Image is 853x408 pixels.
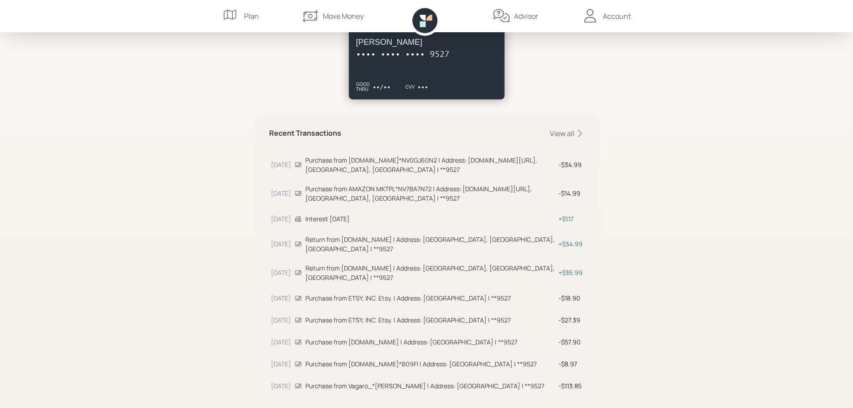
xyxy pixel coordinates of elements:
[305,359,555,369] div: Purchase from [DOMAIN_NAME]*B09FI | Address: [GEOGRAPHIC_DATA] | **9527
[244,11,259,21] div: Plan
[271,160,291,169] div: [DATE]
[305,184,555,203] div: Purchase from AMAZON MKTPL*NV7BA7N72 | Address: [DOMAIN_NAME][URL], [GEOGRAPHIC_DATA], [GEOGRAPHI...
[558,315,583,325] div: $27.39
[305,155,555,174] div: Purchase from [DOMAIN_NAME]*NV0GJ60N2 | Address: [DOMAIN_NAME][URL], [GEOGRAPHIC_DATA], [GEOGRAPH...
[271,189,291,198] div: [DATE]
[271,359,291,369] div: [DATE]
[550,129,584,138] div: View all
[305,315,555,325] div: Purchase from ETSY, INC. Etsy. | Address: [GEOGRAPHIC_DATA] | **9527
[271,381,291,391] div: [DATE]
[558,337,583,347] div: $57.90
[305,214,555,223] div: Interest [DATE]
[558,268,583,277] div: $35.99
[558,359,583,369] div: $8.97
[558,160,583,169] div: $34.99
[271,268,291,277] div: [DATE]
[603,11,631,21] div: Account
[305,337,555,347] div: Purchase from [DOMAIN_NAME] | Address: [GEOGRAPHIC_DATA] | **9527
[558,293,583,303] div: $18.90
[323,11,364,21] div: Move Money
[305,263,555,282] div: Return from [DOMAIN_NAME] | Address: [GEOGRAPHIC_DATA], [GEOGRAPHIC_DATA], [GEOGRAPHIC_DATA] | **...
[271,337,291,347] div: [DATE]
[558,381,583,391] div: $113.85
[514,11,538,21] div: Advisor
[271,293,291,303] div: [DATE]
[305,235,555,253] div: Return from [DOMAIN_NAME] | Address: [GEOGRAPHIC_DATA], [GEOGRAPHIC_DATA], [GEOGRAPHIC_DATA] | **...
[305,381,555,391] div: Purchase from Vagaro_*[PERSON_NAME] | Address: [GEOGRAPHIC_DATA] | **9527
[271,214,291,223] div: [DATE]
[558,189,583,198] div: $14.99
[271,315,291,325] div: [DATE]
[269,129,341,137] h5: Recent Transactions
[558,214,583,223] div: $1.17
[305,293,555,303] div: Purchase from ETSY, INC. Etsy. | Address: [GEOGRAPHIC_DATA] | **9527
[271,239,291,249] div: [DATE]
[558,239,583,249] div: $34.99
